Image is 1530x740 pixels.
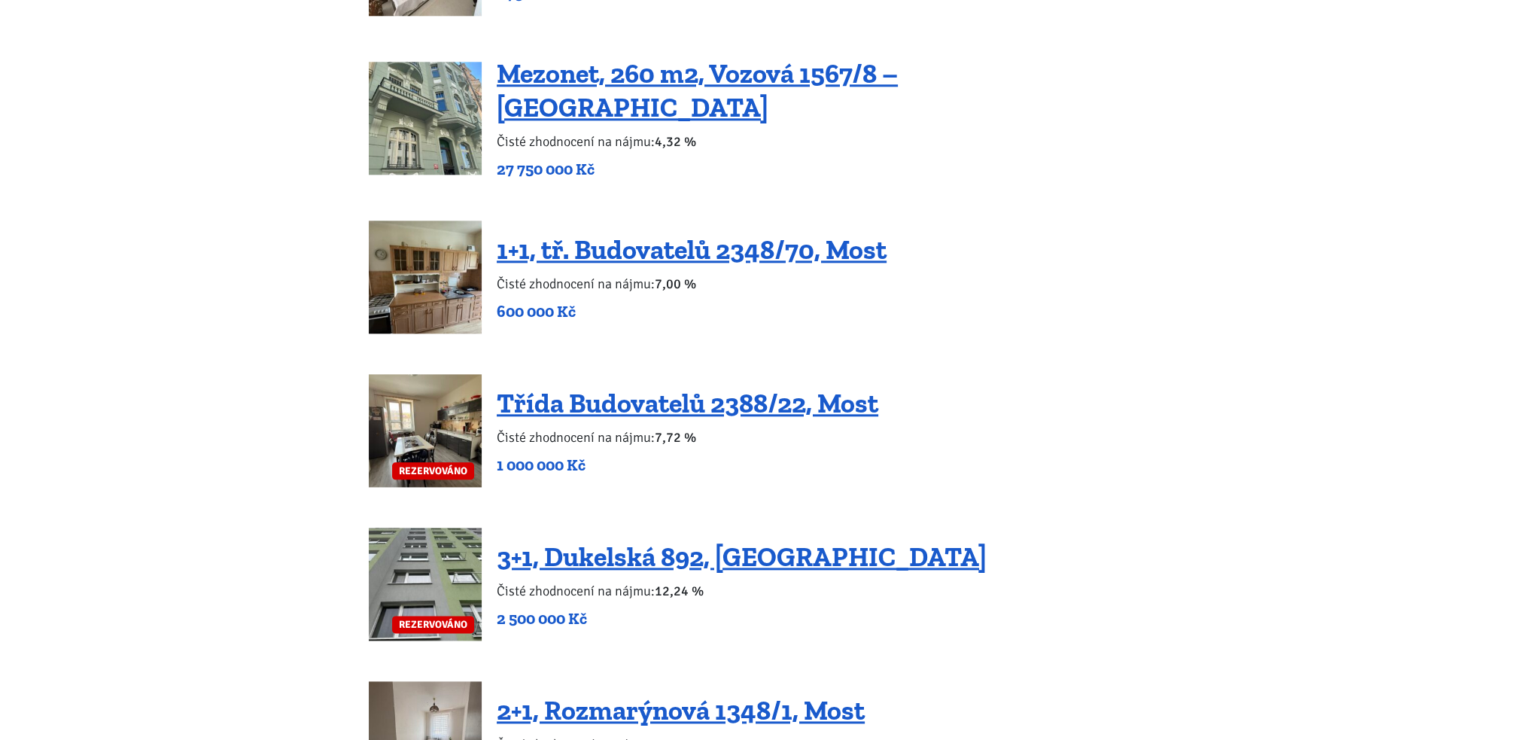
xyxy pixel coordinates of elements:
p: 600 000 Kč [497,301,887,322]
p: 2 500 000 Kč [497,608,987,629]
a: REZERVOVÁNO [369,374,482,487]
b: 12,24 % [655,583,704,599]
p: Čisté zhodnocení na nájmu: [497,427,878,448]
b: 7,00 % [655,276,696,292]
a: 2+1, Rozmarýnová 1348/1, Most [497,694,865,726]
p: 27 750 000 Kč [497,159,1161,180]
a: REZERVOVÁNO [369,528,482,641]
b: 7,72 % [655,429,696,446]
a: 3+1, Dukelská 892, [GEOGRAPHIC_DATA] [497,541,987,573]
p: Čisté zhodnocení na nájmu: [497,580,987,601]
p: Čisté zhodnocení na nájmu: [497,131,1161,152]
a: Třída Budovatelů 2388/22, Most [497,387,878,419]
span: REZERVOVÁNO [392,616,474,633]
b: 4,32 % [655,133,696,150]
a: 1+1, tř. Budovatelů 2348/70, Most [497,233,887,266]
a: Mezonet, 260 m2, Vozová 1567/8 – [GEOGRAPHIC_DATA] [497,57,898,123]
span: REZERVOVÁNO [392,462,474,480]
p: Čisté zhodnocení na nájmu: [497,273,887,294]
p: 1 000 000 Kč [497,455,878,476]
